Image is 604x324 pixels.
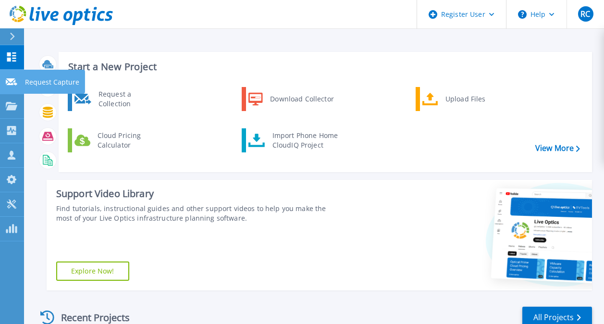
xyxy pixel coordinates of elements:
div: Cloud Pricing Calculator [93,131,164,150]
a: Cloud Pricing Calculator [68,128,166,152]
a: Upload Files [416,87,514,111]
div: Find tutorials, instructional guides and other support videos to help you make the most of your L... [56,204,340,223]
p: Request Capture [25,70,79,95]
a: Explore Now! [56,262,129,281]
div: Download Collector [265,89,338,109]
div: Request a Collection [94,89,164,109]
a: Download Collector [242,87,340,111]
div: Upload Files [441,89,512,109]
a: View More [535,144,580,153]
div: Import Phone Home CloudIQ Project [268,131,343,150]
div: Support Video Library [56,187,340,200]
span: RC [580,10,590,18]
h3: Start a New Project [68,62,579,72]
a: Request a Collection [68,87,166,111]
